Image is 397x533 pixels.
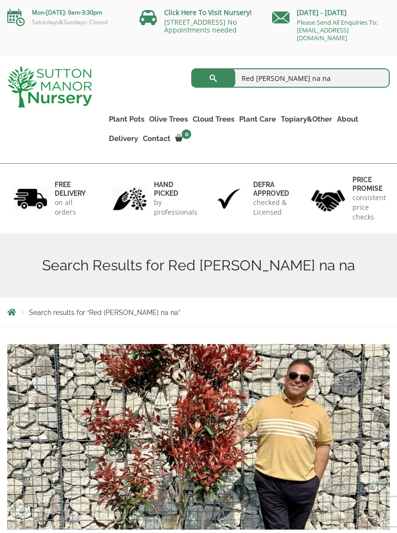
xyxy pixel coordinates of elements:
a: Photinia Nana (Little Red Robin) Pom Pom G412 [7,431,390,440]
h1: Search Results for Red [PERSON_NAME] na na [7,257,390,274]
p: Saturdays&Sundays: Closed [7,18,125,26]
a: Plant Pots [107,112,147,126]
a: Plant Care [237,112,278,126]
h6: Price promise [352,175,386,193]
img: Photinia Nana (Little Red Robin) Pom Pom G412 - BC61C480 E31D 4A09 9063 EFADDE1BD6EA 1 105 c [7,344,390,530]
a: Topiary&Other [278,112,335,126]
nav: Breadcrumbs [7,308,390,316]
img: logo [7,66,92,108]
span: Search results for “Red [PERSON_NAME] na na” [29,309,180,316]
h6: hand picked [154,180,198,198]
img: 3.jpg [212,187,246,211]
h6: Defra approved [253,180,289,198]
a: Click Here To Visit Nursery! [164,8,252,17]
img: 1.jpg [14,187,47,211]
a: Delivery [107,132,140,145]
a: Contact [140,132,173,145]
a: About [335,112,361,126]
a: [STREET_ADDRESS] No Appointments needed [164,17,237,34]
h6: FREE DELIVERY [55,180,86,198]
p: consistent price checks [352,193,386,222]
a: Please Send All Enquiries To: [EMAIL_ADDRESS][DOMAIN_NAME] [297,18,378,42]
p: [DATE] - [DATE] [272,7,390,18]
input: Search... [191,68,390,88]
a: 0 [173,132,194,145]
a: Olive Trees [147,112,190,126]
a: Cloud Trees [190,112,237,126]
p: checked & Licensed [253,198,289,217]
img: 4.jpg [311,184,345,213]
img: 2.jpg [113,187,147,211]
p: by professionals [154,198,198,217]
p: on all orders [55,198,86,217]
p: Mon-[DATE]: 9am-3:30pm [7,7,125,18]
span: 0 [182,129,191,139]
